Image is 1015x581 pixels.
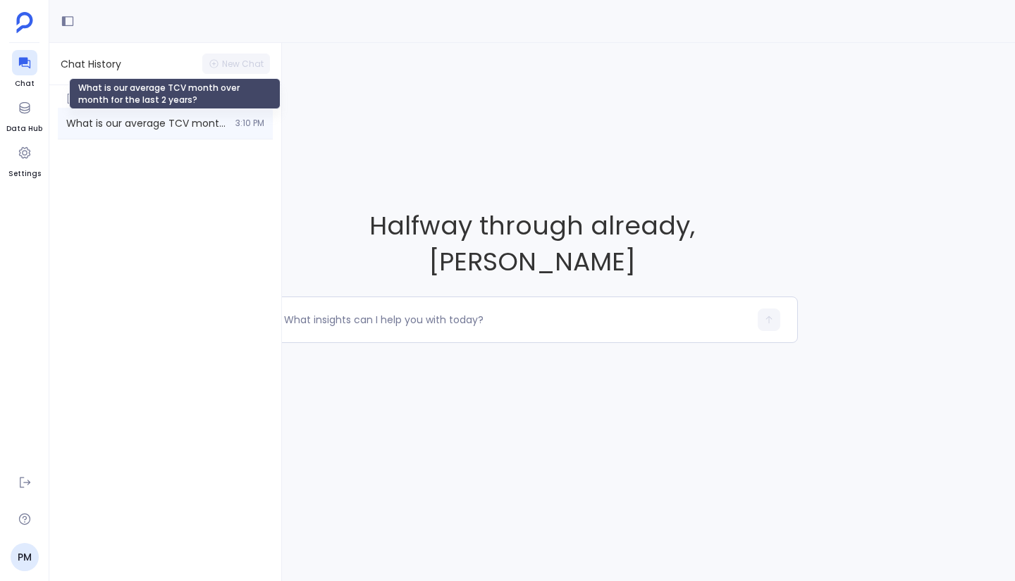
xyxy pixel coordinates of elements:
[8,140,41,180] a: Settings
[66,116,227,130] span: What is our average TCV month over month for the last 2 years?
[12,78,37,89] span: Chat
[266,208,798,280] span: Halfway through already , [PERSON_NAME]
[61,57,121,71] span: Chat History
[235,118,264,129] span: 3:10 PM
[16,12,33,33] img: petavue logo
[58,85,273,105] span: [DATE]
[8,168,41,180] span: Settings
[12,50,37,89] a: Chat
[11,543,39,571] a: PM
[69,78,281,109] div: What is our average TCV month over month for the last 2 years?
[6,123,42,135] span: Data Hub
[6,95,42,135] a: Data Hub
